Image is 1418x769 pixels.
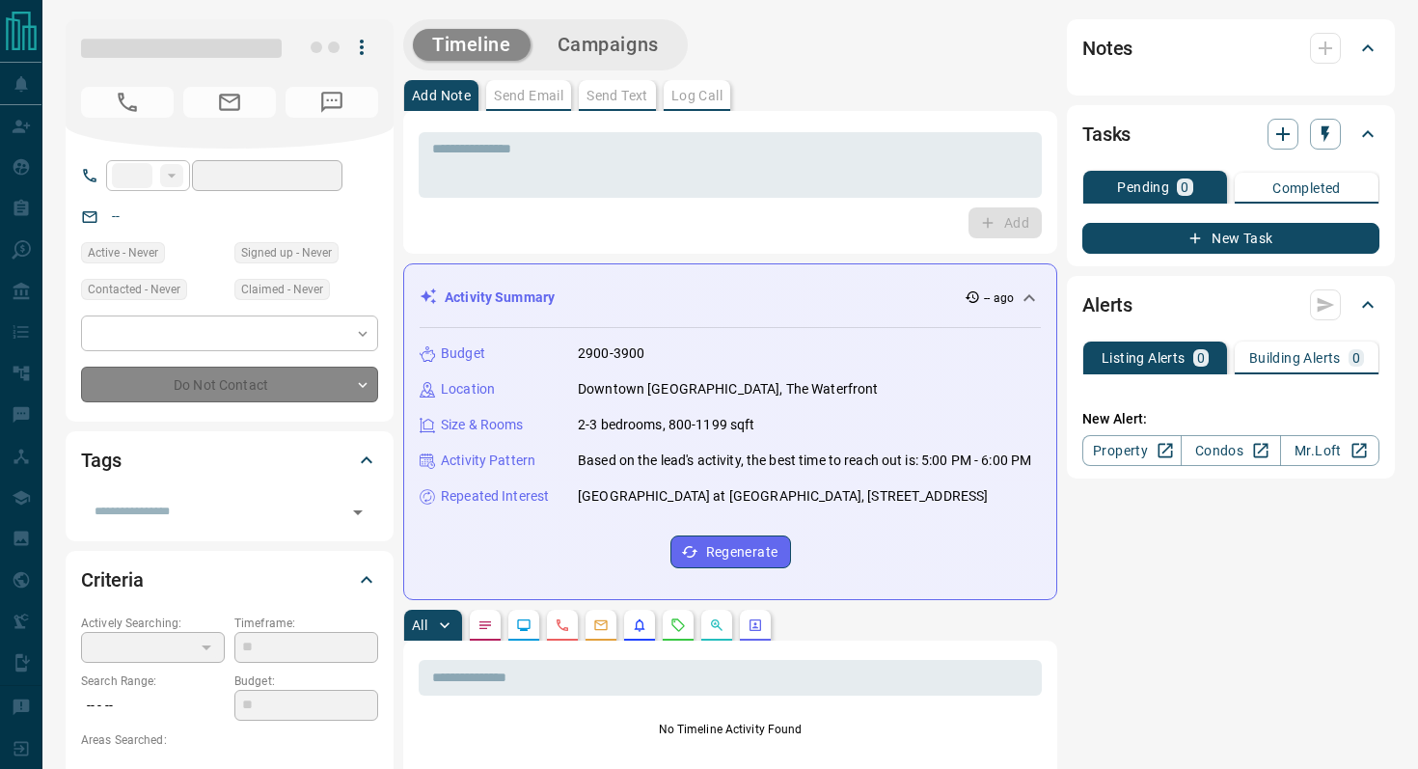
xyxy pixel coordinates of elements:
[234,673,378,690] p: Budget:
[1181,435,1280,466] a: Condos
[241,243,332,262] span: Signed up - Never
[578,415,755,435] p: 2-3 bedrooms, 800-1199 sqft
[984,289,1014,307] p: -- ago
[81,690,225,722] p: -- - --
[1082,409,1379,429] p: New Alert:
[1082,25,1379,71] div: Notes
[578,343,644,364] p: 2900-3900
[632,618,647,633] svg: Listing Alerts
[1082,289,1132,320] h2: Alerts
[555,618,570,633] svg: Calls
[286,87,378,118] span: No Number
[344,499,371,526] button: Open
[81,367,378,402] div: Do Not Contact
[670,536,791,568] button: Regenerate
[81,445,121,476] h2: Tags
[578,486,988,507] p: [GEOGRAPHIC_DATA] at [GEOGRAPHIC_DATA], [STREET_ADDRESS]
[441,451,535,471] p: Activity Pattern
[81,564,144,595] h2: Criteria
[112,208,120,224] a: --
[81,557,378,603] div: Criteria
[709,618,724,633] svg: Opportunities
[413,29,531,61] button: Timeline
[748,618,763,633] svg: Agent Actions
[578,451,1031,471] p: Based on the lead's activity, the best time to reach out is: 5:00 PM - 6:00 PM
[578,379,879,399] p: Downtown [GEOGRAPHIC_DATA], The Waterfront
[81,673,225,690] p: Search Range:
[81,437,378,483] div: Tags
[234,615,378,632] p: Timeframe:
[1082,223,1379,254] button: New Task
[441,379,495,399] p: Location
[441,343,485,364] p: Budget
[412,89,471,102] p: Add Note
[670,618,686,633] svg: Requests
[441,415,524,435] p: Size & Rooms
[441,486,549,507] p: Repeated Interest
[88,243,158,262] span: Active - Never
[81,731,378,749] p: Areas Searched:
[1181,180,1188,194] p: 0
[1352,351,1360,365] p: 0
[81,615,225,632] p: Actively Searching:
[1197,351,1205,365] p: 0
[412,618,427,632] p: All
[445,288,555,308] p: Activity Summary
[1117,180,1169,194] p: Pending
[183,87,276,118] span: No Email
[88,280,180,299] span: Contacted - Never
[593,618,609,633] svg: Emails
[420,280,1041,316] div: Activity Summary-- ago
[1102,351,1186,365] p: Listing Alerts
[477,618,493,633] svg: Notes
[1272,181,1341,195] p: Completed
[1082,282,1379,328] div: Alerts
[241,280,323,299] span: Claimed - Never
[1280,435,1379,466] a: Mr.Loft
[81,87,174,118] span: No Number
[1082,119,1131,150] h2: Tasks
[516,618,532,633] svg: Lead Browsing Activity
[419,721,1042,738] p: No Timeline Activity Found
[1082,435,1182,466] a: Property
[538,29,678,61] button: Campaigns
[1249,351,1341,365] p: Building Alerts
[1082,111,1379,157] div: Tasks
[1082,33,1132,64] h2: Notes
